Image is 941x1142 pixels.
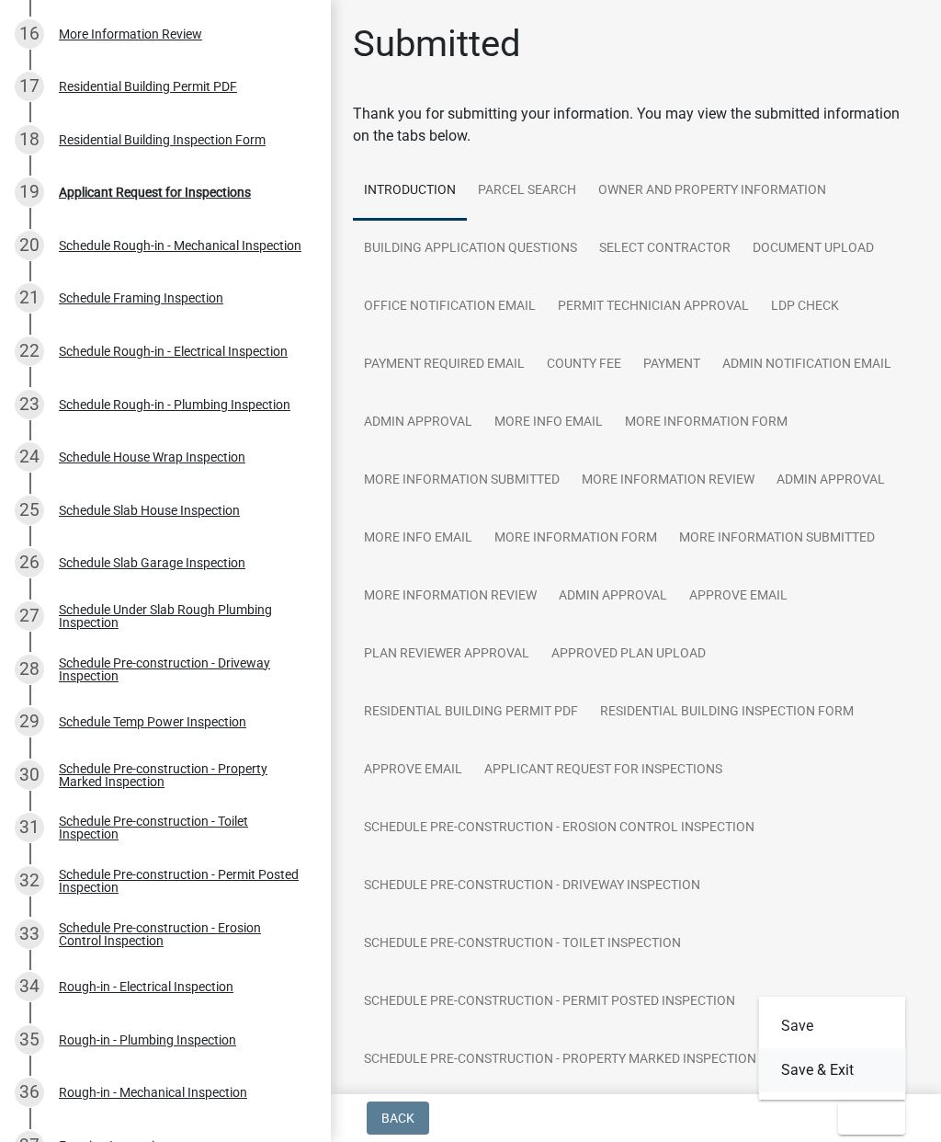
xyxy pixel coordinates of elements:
div: 34 [15,972,44,1001]
div: Rough-in - Plumbing Inspection [59,1034,236,1046]
a: Schedule Pre-construction - Driveway Inspection [353,857,711,916]
a: Admin Notification Email [711,336,902,394]
a: Approve Email [678,567,799,626]
a: More Information Submitted [353,451,571,510]
div: 26 [15,548,44,577]
div: 20 [15,231,44,260]
div: 36 [15,1078,44,1107]
a: Admin Approval [765,451,896,510]
div: 35 [15,1025,44,1055]
div: Exit [759,997,906,1100]
a: Admin Approval [353,394,483,452]
a: Payment [632,336,711,394]
div: 27 [15,601,44,631]
a: Plan Reviewer Approval [353,625,540,684]
a: Approved Plan Upload [540,625,717,684]
a: Select contractor [588,220,742,279]
button: Save [759,1004,906,1048]
a: Schedule Pre-construction - Permit Posted Inspection [353,973,746,1032]
div: Rough-in - Mechanical Inspection [59,1086,247,1099]
button: Save & Exit [759,1048,906,1092]
div: 33 [15,919,44,949]
a: Payment Required Email [353,336,536,394]
a: Building Application Questions [353,220,588,279]
a: Introduction [353,162,467,221]
div: Applicant Request for Inspections [59,186,251,199]
div: Thank you for submitting your information. You may view the submitted information on the tabs below. [353,103,919,147]
a: Owner and Property Information [587,162,837,221]
div: Schedule Temp Power Inspection [59,715,246,728]
div: Schedule Rough-in - Mechanical Inspection [59,239,301,252]
div: 31 [15,813,44,842]
span: Exit [853,1111,879,1125]
div: 32 [15,866,44,896]
a: Schedule Pre-construction - Property Marked Inspection [353,1031,767,1090]
div: 18 [15,125,44,154]
div: 24 [15,442,44,472]
div: Schedule Pre-construction - Driveway Inspection [59,657,301,682]
a: More Info Email [353,509,483,568]
div: 17 [15,72,44,101]
span: Back [381,1111,414,1125]
div: 29 [15,707,44,737]
button: Exit [838,1102,905,1135]
div: Schedule Pre-construction - Toilet Inspection [59,815,301,840]
a: Residential Building Inspection Form [589,683,865,742]
div: More Information Review [59,28,202,40]
div: Schedule Pre-construction - Erosion Control Inspection [59,921,301,947]
div: Schedule Rough-in - Electrical Inspection [59,345,288,358]
div: Schedule House Wrap Inspection [59,451,245,463]
a: Office Notification Email [353,278,547,337]
a: More Information Form [614,394,799,452]
div: 30 [15,760,44,790]
div: 19 [15,177,44,207]
a: More Information Submitted [668,509,886,568]
a: More Information Review [353,567,548,626]
a: More Information Review [571,451,765,510]
a: Permit Technician Approval [547,278,760,337]
div: Residential Building Permit PDF [59,80,237,93]
a: Residential Building Permit PDF [353,683,589,742]
a: Schedule Pre-construction - Erosion Control Inspection [353,799,765,858]
div: 28 [15,655,44,684]
div: Schedule Pre-construction - Property Marked Inspection [59,762,301,788]
div: Schedule Pre-construction - Permit Posted Inspection [59,868,301,894]
div: Schedule Slab House Inspection [59,504,240,517]
div: 23 [15,390,44,419]
div: Schedule Rough-in - Plumbing Inspection [59,398,290,411]
div: Residential Building Inspection Form [59,133,266,146]
div: 22 [15,337,44,366]
a: Approve Email [353,741,473,800]
a: Document Upload [742,220,885,279]
a: Applicant Request for Inspections [473,741,733,800]
a: Schedule Pre-construction - Toilet Inspection [353,915,692,974]
div: Rough-in - Electrical Inspection [59,980,233,993]
a: More Info Email [483,394,614,452]
a: More Information Form [483,509,668,568]
a: County Fee [536,336,632,394]
div: 16 [15,19,44,49]
div: Schedule Framing Inspection [59,291,223,304]
a: LDP Check [760,278,850,337]
h1: Submitted [353,22,521,66]
div: 25 [15,496,44,525]
div: Schedule Slab Garage Inspection [59,556,245,569]
button: Back [367,1102,429,1135]
a: Parcel search [467,162,587,221]
div: Schedule Under Slab Rough Plumbing Inspection [59,603,301,629]
div: 21 [15,283,44,313]
a: Admin Approval [548,567,678,626]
